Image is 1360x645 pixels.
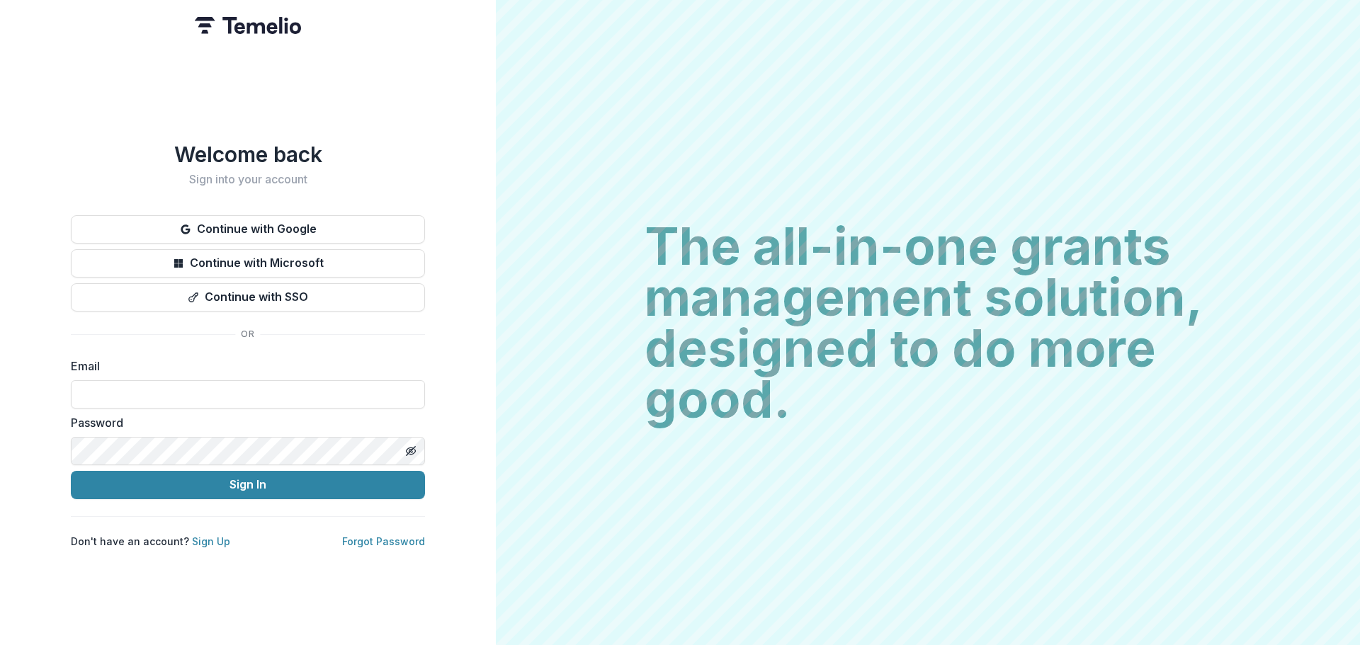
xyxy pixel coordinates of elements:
button: Continue with SSO [71,283,425,312]
button: Continue with Google [71,215,425,244]
button: Sign In [71,471,425,499]
h1: Welcome back [71,142,425,167]
img: Temelio [195,17,301,34]
a: Forgot Password [342,535,425,547]
label: Email [71,358,416,375]
h2: Sign into your account [71,173,425,186]
p: Don't have an account? [71,534,230,549]
button: Toggle password visibility [399,440,422,462]
a: Sign Up [192,535,230,547]
label: Password [71,414,416,431]
button: Continue with Microsoft [71,249,425,278]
